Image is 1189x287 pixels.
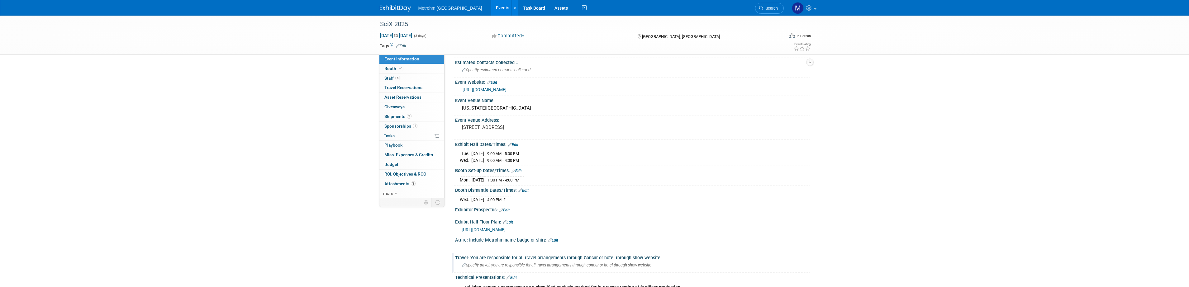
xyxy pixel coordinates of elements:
a: Edit [396,44,406,48]
img: Format-Inperson.png [789,33,795,38]
span: Playbook [384,143,402,148]
span: Attachments [384,181,416,186]
a: Edit [499,208,510,212]
div: Exhibitor Prospectus: [455,205,810,213]
span: 4:00 PM - [487,197,506,202]
span: Shipments [384,114,411,119]
span: Staff [384,76,400,81]
pre: [STREET_ADDRESS] [462,125,596,130]
div: In-Person [796,34,811,38]
a: ROI, Objectives & ROO [379,170,444,179]
span: 2 [407,114,411,119]
a: Edit [518,188,529,193]
span: Metrohm [GEOGRAPHIC_DATA] [418,6,482,11]
span: more [383,191,393,196]
span: Misc. Expenses & Credits [384,152,433,157]
a: Shipments2 [379,112,444,121]
div: Event Format [747,32,811,42]
span: ROI, Objectives & ROO [384,172,426,176]
button: Committed [490,33,527,39]
div: Travel: You are responsible for all travel arrangements through Concur or hotel through show webs... [455,253,810,261]
td: Wed. [460,196,471,203]
a: Search [755,3,784,14]
span: Budget [384,162,398,167]
a: Sponsorships1 [379,122,444,131]
td: Wed. [460,157,471,163]
a: Edit [511,169,522,173]
div: Technical Presentations: [455,273,810,281]
div: SciX 2025 [378,19,774,30]
div: Estimated Contacts Collected :: [455,58,810,66]
span: Travel Reservations [384,85,422,90]
a: Giveaways [379,102,444,112]
span: 1 [413,124,417,128]
td: Tue. [460,150,471,157]
span: 9:00 AM - 4:00 PM [487,158,519,163]
span: Event Information [384,56,419,61]
span: Search [763,6,778,11]
span: 3 [411,181,416,186]
span: Asset Reservations [384,95,421,100]
span: 1:00 PM - 4:00 PM [487,178,519,182]
span: Giveaways [384,104,405,109]
a: Budget [379,160,444,169]
span: Specify estimated contacts collected : [462,68,532,72]
span: Specify travel: you are responsible for all travel arrangements through concur or hotel through s... [462,263,651,267]
i: Booth reservation complete [399,67,402,70]
div: Event Venue Address: [455,115,810,123]
a: [URL][DOMAIN_NAME] [463,87,507,92]
a: Edit [507,275,517,280]
a: Asset Reservations [379,93,444,102]
a: Misc. Expenses & Credits [379,150,444,160]
div: Attire: Include Metrohm name badge or shirt: [455,235,810,243]
span: (3 days) [413,34,426,38]
img: Michelle Simoes [792,2,804,14]
td: Toggle Event Tabs [431,198,444,206]
span: ? [504,197,506,202]
a: Playbook [379,141,444,150]
td: Personalize Event Tab Strip [421,198,432,206]
span: [DATE] [DATE] [380,33,412,38]
a: Edit [487,80,497,85]
a: Attachments3 [379,179,444,189]
td: [DATE] [471,196,484,203]
td: [DATE] [471,157,484,163]
td: Mon. [460,176,472,183]
a: Travel Reservations [379,83,444,92]
span: 9:00 AM - 5:00 PM [487,151,519,156]
a: more [379,189,444,198]
span: 4 [395,76,400,80]
a: Edit [508,143,518,147]
span: [GEOGRAPHIC_DATA], [GEOGRAPHIC_DATA] [642,34,720,39]
a: Staff4 [379,74,444,83]
div: Event Venue Name: [455,96,810,104]
a: Edit [548,238,558,242]
a: Edit [503,220,513,224]
span: to [393,33,399,38]
a: Booth [379,64,444,73]
div: Event Website: [455,78,810,86]
a: Tasks [379,131,444,141]
img: ExhibitDay [380,5,411,12]
span: Booth [384,66,403,71]
div: [US_STATE][GEOGRAPHIC_DATA] [460,103,805,113]
div: Booth Set-up Dates/Times: [455,166,810,174]
div: Exhibit Hall Floor Plan: [455,217,810,225]
div: Booth Dismantle Dates/Times: [455,186,810,194]
div: Event Rating [794,43,811,46]
a: [URL][DOMAIN_NAME] [462,227,506,232]
span: Sponsorships [384,124,417,129]
span: Tasks [384,133,395,138]
td: [DATE] [472,176,484,183]
td: [DATE] [471,150,484,157]
div: Exhibit Hall Dates/Times: [455,140,810,148]
td: Tags [380,43,406,49]
a: Event Information [379,54,444,64]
